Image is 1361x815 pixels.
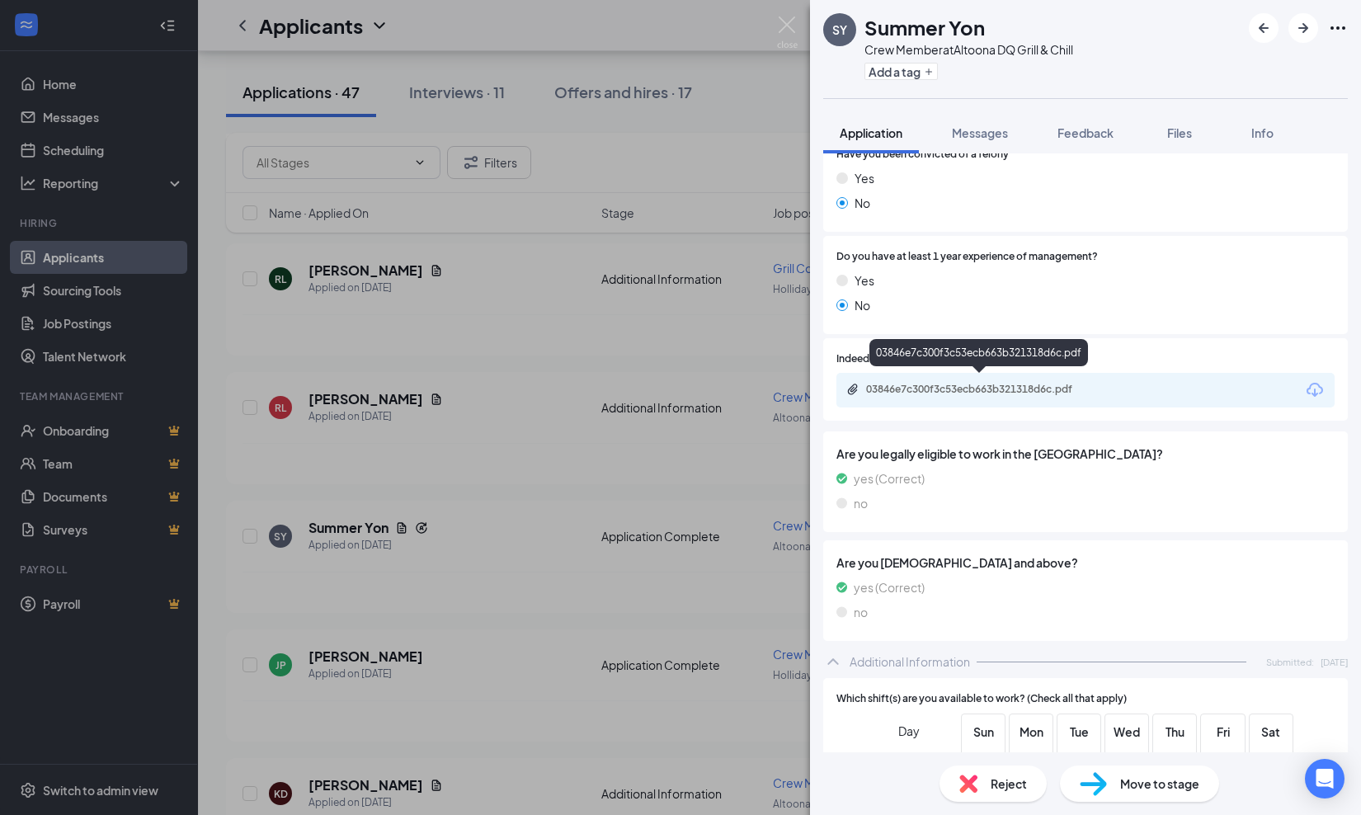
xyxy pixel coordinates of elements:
span: [DATE] [1321,655,1348,669]
span: Feedback [1057,125,1114,140]
span: No [855,194,870,212]
h1: Summer Yon [864,13,985,41]
svg: ChevronUp [823,652,843,671]
span: Have you been convicted of a felony [836,147,1009,163]
button: ArrowRight [1288,13,1318,43]
div: Additional Information [850,653,970,670]
span: no [854,603,868,621]
span: Move to stage [1120,775,1199,793]
span: Thu [1160,723,1189,741]
span: Sat [1256,723,1286,741]
span: yes (Correct) [854,578,925,596]
span: Are you legally eligible to work in the [GEOGRAPHIC_DATA]? [836,445,1335,463]
svg: Plus [924,67,934,77]
span: no [854,494,868,512]
a: Paperclip03846e7c300f3c53ecb663b321318d6c.pdf [846,383,1114,398]
svg: Download [1305,380,1325,400]
div: 03846e7c300f3c53ecb663b321318d6c.pdf [869,339,1088,366]
span: Reject [991,775,1027,793]
span: Yes [855,169,874,187]
span: Submitted: [1266,655,1314,669]
span: Fri [1208,723,1238,741]
span: Info [1251,125,1274,140]
span: Yes [855,271,874,290]
button: ArrowLeftNew [1249,13,1279,43]
span: Are you [DEMOGRAPHIC_DATA] and above? [836,554,1335,572]
span: Messages [952,125,1008,140]
span: No [855,296,870,314]
svg: ArrowLeftNew [1254,18,1274,38]
span: Do you have at least 1 year experience of management? [836,249,1098,265]
span: Wed [1112,723,1142,741]
span: Sun [968,723,998,741]
svg: Paperclip [846,383,859,396]
div: Open Intercom Messenger [1305,759,1345,799]
svg: Ellipses [1328,18,1348,38]
span: Mon [1016,723,1046,741]
span: Tue [1064,723,1094,741]
div: Crew Member at Altoona DQ Grill & Chill [864,41,1073,58]
span: Which shift(s) are you available to work? (Check all that apply) [836,691,1127,707]
span: Indeed Resume [836,351,909,367]
span: Application [840,125,902,140]
span: Files [1167,125,1192,140]
button: PlusAdd a tag [864,63,938,80]
span: yes (Correct) [854,469,925,488]
svg: ArrowRight [1293,18,1313,38]
div: 03846e7c300f3c53ecb663b321318d6c.pdf [866,383,1097,396]
div: SY [832,21,847,38]
span: Day [898,722,920,740]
